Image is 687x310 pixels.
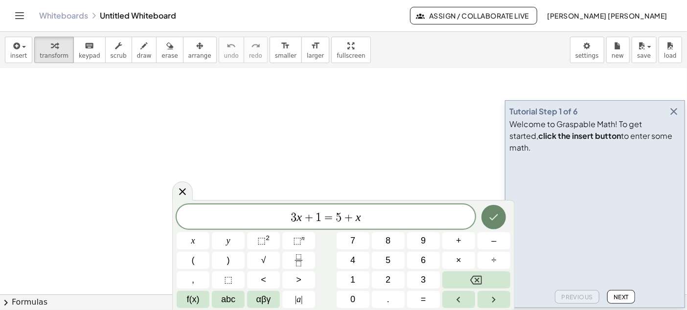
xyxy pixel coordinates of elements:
span: new [612,52,624,59]
button: transform [34,37,74,63]
span: f(x) [187,293,200,306]
span: smaller [275,52,297,59]
i: format_size [311,40,320,52]
span: settings [575,52,599,59]
span: . [387,293,389,306]
span: 1 [316,212,322,223]
button: . [372,291,405,308]
span: 5 [336,212,342,223]
button: Done [481,205,506,229]
button: settings [570,37,604,63]
button: Superscript [282,232,315,249]
span: × [456,254,461,267]
span: | [301,294,303,304]
span: 3 [421,273,426,287]
button: erase [156,37,183,63]
span: | [295,294,297,304]
span: y [227,234,230,247]
span: 1 [350,273,355,287]
button: Less than [247,271,280,288]
button: draw [132,37,157,63]
button: ) [212,252,245,269]
button: Toggle navigation [12,8,27,23]
button: x [177,232,209,249]
button: Left arrow [442,291,475,308]
span: αβγ [256,293,271,306]
button: Plus [442,232,475,249]
span: 9 [421,234,426,247]
button: Right arrow [478,291,510,308]
span: + [302,212,316,223]
i: undo [227,40,236,52]
button: Equals [407,291,440,308]
button: 9 [407,232,440,249]
span: keypad [79,52,100,59]
span: larger [307,52,324,59]
span: 5 [386,254,390,267]
button: 6 [407,252,440,269]
span: + [456,234,461,247]
button: Divide [478,252,510,269]
button: Placeholder [212,271,245,288]
i: format_size [281,40,290,52]
button: Greater than [282,271,315,288]
button: 2 [372,271,405,288]
span: abc [221,293,235,306]
button: scrub [105,37,132,63]
span: ) [227,254,230,267]
div: Welcome to Graspable Math! To get started, to enter some math. [509,118,681,154]
sup: 2 [266,234,270,242]
span: ⬚ [293,236,301,245]
span: 8 [386,234,390,247]
i: keyboard [85,40,94,52]
button: 0 [337,291,369,308]
span: ⬚ [257,236,266,245]
span: , [192,273,194,287]
span: scrub [111,52,127,59]
button: new [606,37,630,63]
button: [PERSON_NAME] [PERSON_NAME] [539,7,675,24]
button: Alphabet [212,291,245,308]
span: a [295,293,303,306]
span: 6 [421,254,426,267]
button: y [212,232,245,249]
button: insert [5,37,32,63]
button: Minus [478,232,510,249]
span: – [491,234,496,247]
button: undoundo [219,37,244,63]
span: draw [137,52,152,59]
span: 2 [386,273,390,287]
span: insert [10,52,27,59]
span: > [296,273,301,287]
button: Backspace [442,271,510,288]
button: 7 [337,232,369,249]
button: 3 [407,271,440,288]
span: save [637,52,651,59]
a: Whiteboards [39,11,88,21]
span: = [322,212,336,223]
sup: n [301,234,305,242]
button: 8 [372,232,405,249]
button: save [632,37,657,63]
button: Square root [247,252,280,269]
span: load [664,52,677,59]
span: undo [224,52,239,59]
span: arrange [188,52,211,59]
span: transform [40,52,69,59]
var: x [356,211,361,223]
span: fullscreen [337,52,365,59]
i: redo [251,40,260,52]
button: Next [607,290,635,304]
span: 0 [350,293,355,306]
span: + [342,212,356,223]
div: Tutorial Step 1 of 6 [509,106,578,117]
button: 1 [337,271,369,288]
span: erase [161,52,178,59]
button: format_sizelarger [301,37,329,63]
button: Greek alphabet [247,291,280,308]
button: arrange [183,37,217,63]
button: Absolute value [282,291,315,308]
button: fullscreen [331,37,370,63]
button: , [177,271,209,288]
button: Squared [247,232,280,249]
